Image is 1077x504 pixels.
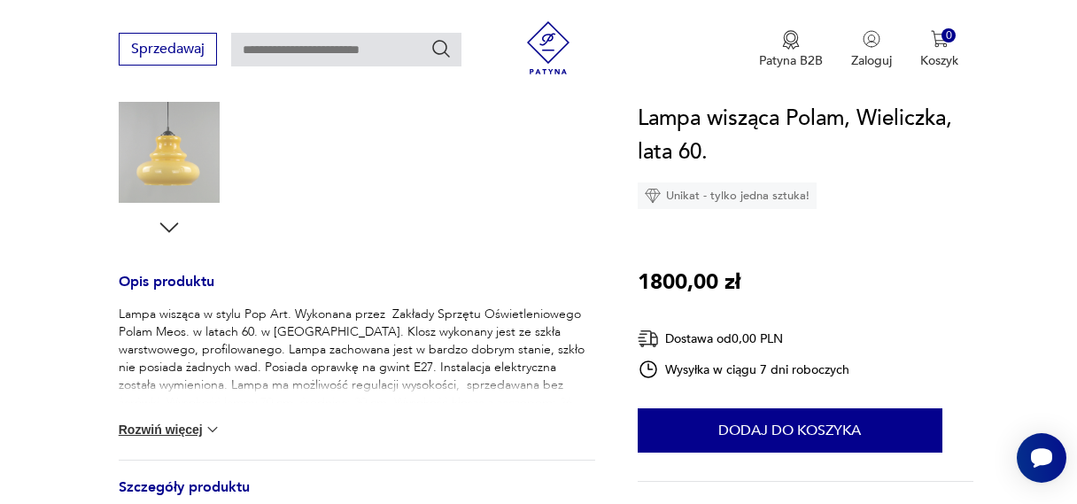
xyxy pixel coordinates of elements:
img: Ikona dostawy [638,328,659,350]
p: Zaloguj [851,52,892,69]
p: Patyna B2B [759,52,823,69]
img: Ikona koszyka [931,30,949,48]
button: Patyna B2B [759,30,823,69]
button: 0Koszyk [920,30,958,69]
img: Ikona diamentu [645,188,661,204]
button: Sprzedawaj [119,33,217,66]
img: Zdjęcie produktu Lampa wisząca Polam, Wieliczka, lata 60. [119,102,220,203]
button: Zaloguj [851,30,892,69]
a: Ikona medaluPatyna B2B [759,30,823,69]
iframe: Smartsupp widget button [1017,433,1066,483]
a: Sprzedawaj [119,44,217,57]
img: Ikonka użytkownika [863,30,880,48]
p: Koszyk [920,52,958,69]
button: Szukaj [430,38,452,59]
p: Lampa wisząca w stylu Pop Art. Wykonana przez Zakłady Sprzętu Oświetleniowego Polam Meos. w latac... [119,306,595,430]
img: chevron down [204,421,221,438]
h1: Lampa wisząca Polam, Wieliczka, lata 60. [638,102,973,169]
img: Patyna - sklep z meblami i dekoracjami vintage [522,21,575,74]
h3: Opis produktu [119,276,595,306]
div: Dostawa od 0,00 PLN [638,328,850,350]
img: Ikona medalu [782,30,800,50]
div: 0 [941,28,957,43]
div: Wysyłka w ciągu 7 dni roboczych [638,359,850,380]
div: Unikat - tylko jedna sztuka! [638,182,817,209]
button: Dodaj do koszyka [638,408,942,453]
p: 1800,00 zł [638,266,740,299]
button: Rozwiń więcej [119,421,221,438]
